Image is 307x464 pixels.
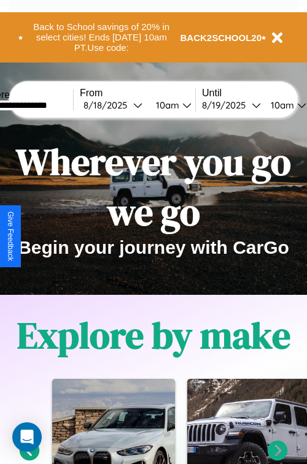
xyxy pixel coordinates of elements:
[146,99,195,112] button: 10am
[181,32,262,43] b: BACK2SCHOOL20
[17,310,290,360] h1: Explore by make
[6,211,15,261] div: Give Feedback
[84,99,133,111] div: 8 / 18 / 2025
[265,99,297,111] div: 10am
[23,18,181,56] button: Back to School savings of 20% in select cities! Ends [DATE] 10am PT.Use code:
[202,99,252,111] div: 8 / 19 / 2025
[80,88,195,99] label: From
[12,422,42,452] div: Open Intercom Messenger
[150,99,182,111] div: 10am
[80,99,146,112] button: 8/18/2025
